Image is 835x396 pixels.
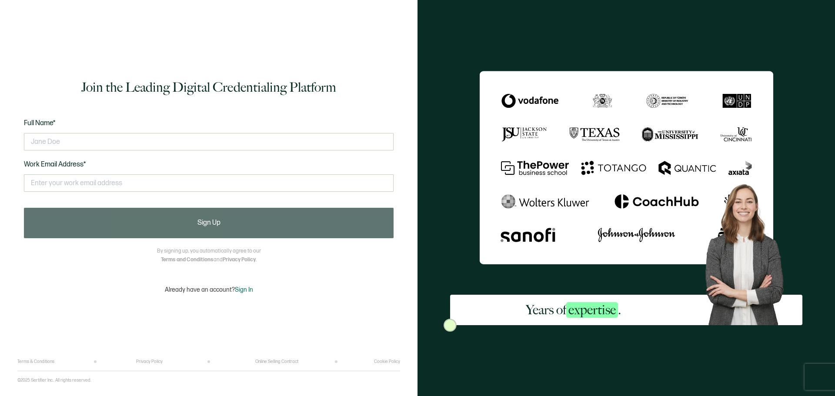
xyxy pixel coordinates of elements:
[17,378,91,383] p: ©2025 Sertifier Inc.. All rights reserved.
[161,256,214,263] a: Terms and Conditions
[81,79,336,96] h1: Join the Leading Digital Credentialing Platform
[444,319,457,332] img: Sertifier Signup
[24,208,394,238] button: Sign Up
[374,359,400,364] a: Cookie Policy
[17,359,54,364] a: Terms & Conditions
[690,298,835,396] iframe: Chat Widget
[235,286,253,293] span: Sign In
[526,301,621,319] h2: Years of .
[136,359,163,364] a: Privacy Policy
[24,160,86,169] span: Work Email Address*
[480,71,773,264] img: Sertifier Signup - Years of <span class="strong-h">expertise</span>.
[165,286,253,293] p: Already have an account?
[24,133,394,150] input: Jane Doe
[157,247,261,264] p: By signing up, you automatically agree to our and .
[697,177,802,325] img: Sertifier Signup - Years of <span class="strong-h">expertise</span>. Hero
[197,220,220,226] span: Sign Up
[255,359,298,364] a: Online Selling Contract
[24,174,394,192] input: Enter your work email address
[566,302,618,318] span: expertise
[24,119,56,127] span: Full Name*
[223,256,256,263] a: Privacy Policy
